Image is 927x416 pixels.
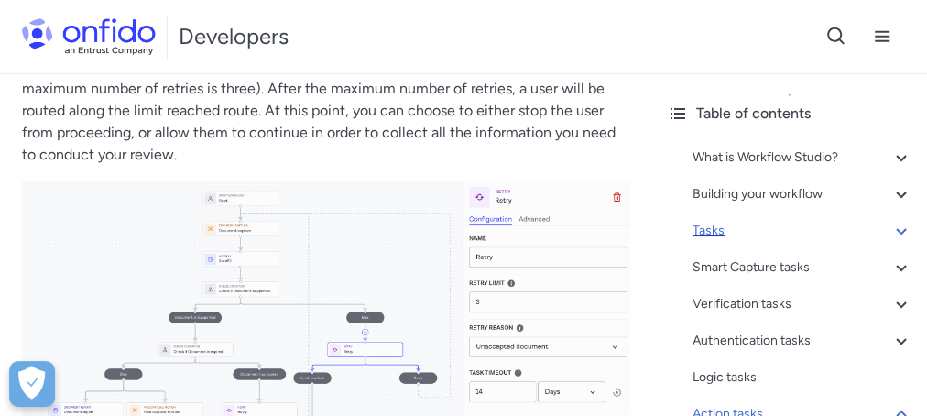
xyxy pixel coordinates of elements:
[22,18,156,55] img: Onfido Logo
[871,26,893,48] svg: Open navigation menu button
[693,367,912,389] a: Logic tasks
[693,293,912,315] a: Verification tasks
[859,14,905,60] button: Open navigation menu button
[693,330,912,352] a: Authentication tasks
[693,147,912,169] a: What is Workflow Studio?
[22,56,630,166] p: Customers can also configure the number of times a user will be permitted to resubmit (the maximu...
[693,257,912,279] a: Smart Capture tasks
[9,361,55,407] div: Cookie Preferences
[693,183,912,205] a: Building your workflow
[179,22,289,51] h1: Developers
[9,361,55,407] button: Open Preferences
[813,14,859,60] button: Open search button
[667,103,912,125] div: Table of contents
[825,26,847,48] svg: Open search button
[693,220,912,242] a: Tasks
